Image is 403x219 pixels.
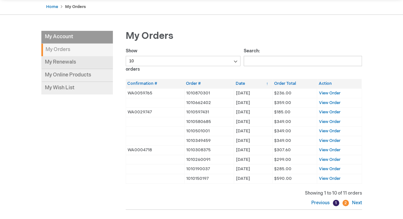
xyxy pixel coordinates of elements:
[65,4,86,9] strong: My Orders
[342,200,349,206] a: 2
[319,176,340,181] a: View Order
[244,56,362,66] input: Search:
[184,117,234,127] td: 1010580685
[126,56,241,66] select: Showorders
[274,91,291,96] span: $236.00
[184,155,234,164] td: 1010260091
[274,109,290,115] span: $185.00
[311,200,331,206] a: Previous
[319,166,340,171] a: View Order
[234,127,273,136] td: [DATE]
[319,100,340,105] a: View Order
[234,164,273,174] td: [DATE]
[184,127,234,136] td: 1010501001
[274,138,291,143] span: $349.00
[274,128,291,134] span: $349.00
[319,147,340,153] a: View Order
[274,100,291,105] span: $359.00
[126,48,241,72] label: Show orders
[46,4,58,9] a: Home
[274,147,291,153] span: $307.60
[234,174,273,184] td: [DATE]
[319,157,340,162] a: View Order
[274,176,292,181] span: $590.00
[274,166,291,171] span: $285.00
[184,164,234,174] td: 1010190037
[273,79,317,88] th: Order Total: activate to sort column ascending
[184,145,234,155] td: 1010308375
[234,88,273,98] td: [DATE]
[234,108,273,117] td: [DATE]
[184,174,234,184] td: 1010150197
[274,157,291,162] span: $299.00
[184,108,234,117] td: 1010597431
[234,145,273,155] td: [DATE]
[234,79,273,88] th: Date: activate to sort column ascending
[184,79,234,88] th: Order #: activate to sort column ascending
[317,79,362,88] th: Action: activate to sort column ascending
[126,30,173,42] span: My Orders
[184,88,234,98] td: 1010870301
[126,190,362,197] div: Showing 1 to 10 of 11 orders
[319,109,340,115] a: View Order
[234,155,273,164] td: [DATE]
[126,145,184,155] td: WA0004718
[350,200,362,206] a: Next
[41,69,113,82] a: My Online Products
[41,56,113,69] a: My Renewals
[126,108,184,117] td: WA0029747
[234,117,273,127] td: [DATE]
[126,79,184,88] th: Confirmation #: activate to sort column ascending
[234,136,273,145] td: [DATE]
[319,138,340,143] a: View Order
[319,119,340,124] a: View Order
[41,44,113,56] strong: My Orders
[319,128,340,134] a: View Order
[333,200,339,206] a: 1
[319,91,340,96] a: View Order
[184,136,234,145] td: 1010349459
[244,48,362,64] label: Search:
[234,98,273,108] td: [DATE]
[184,98,234,108] td: 1010662402
[274,119,291,124] span: $349.00
[41,82,113,94] a: My Wish List
[126,88,184,98] td: WA0059765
